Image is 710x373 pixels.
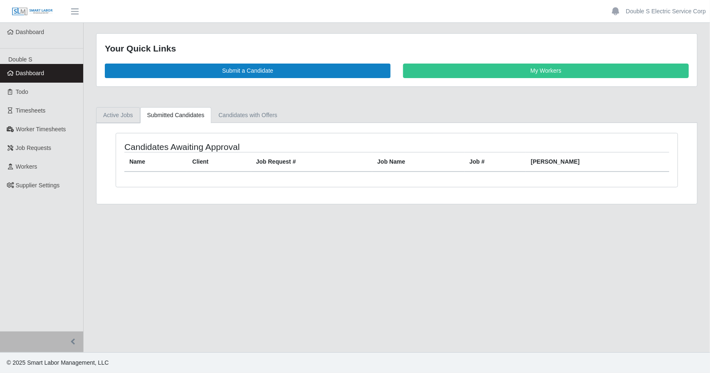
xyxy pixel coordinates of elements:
[211,107,284,123] a: Candidates with Offers
[8,56,32,63] span: Double S
[16,182,60,189] span: Supplier Settings
[16,70,45,76] span: Dashboard
[16,29,45,35] span: Dashboard
[96,107,140,123] a: Active Jobs
[187,152,251,172] th: Client
[16,88,28,95] span: Todo
[105,64,391,78] a: Submit a Candidate
[140,107,212,123] a: Submitted Candidates
[12,7,53,16] img: SLM Logo
[105,42,689,55] div: Your Quick Links
[124,152,187,172] th: Name
[403,64,689,78] a: My Workers
[16,163,37,170] span: Workers
[16,145,52,151] span: Job Requests
[7,359,109,366] span: © 2025 Smart Labor Management, LLC
[124,142,344,152] h4: Candidates Awaiting Approval
[251,152,373,172] th: Job Request #
[465,152,526,172] th: Job #
[16,107,46,114] span: Timesheets
[16,126,66,133] span: Worker Timesheets
[372,152,465,172] th: Job Name
[526,152,669,172] th: [PERSON_NAME]
[626,7,706,16] a: Double S Electric Service Corp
